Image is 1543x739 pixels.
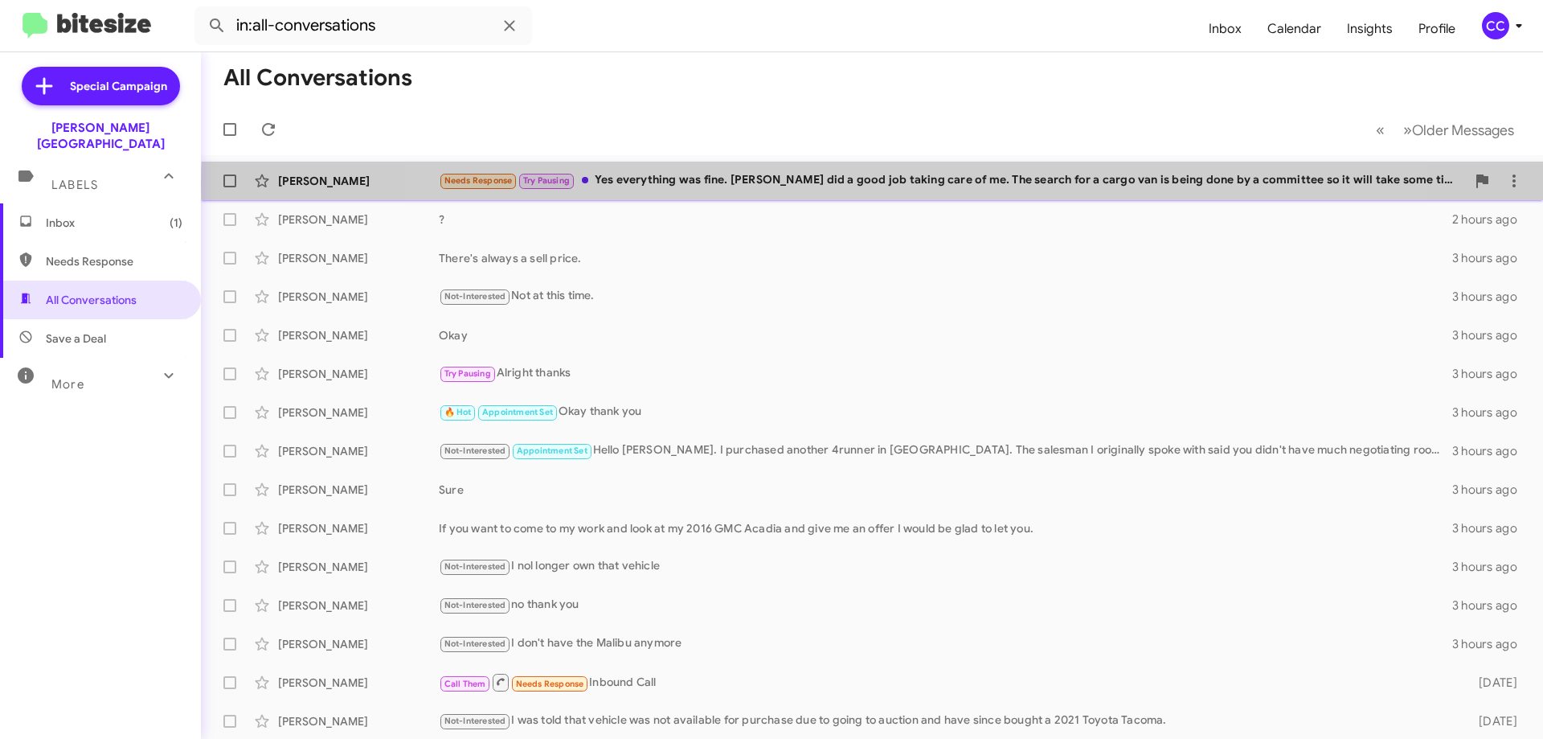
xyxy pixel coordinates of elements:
div: 3 hours ago [1452,636,1530,652]
div: no thank you [439,596,1452,614]
div: Sure [439,482,1452,498]
div: Hello [PERSON_NAME]. I purchased another 4runner in [GEOGRAPHIC_DATA]. The salesman I originally ... [439,441,1452,460]
div: [PERSON_NAME] [278,289,439,305]
div: 2 hours ago [1452,211,1530,228]
input: Search [194,6,532,45]
div: [DATE] [1453,713,1530,729]
a: Insights [1334,6,1406,52]
div: [PERSON_NAME] [278,250,439,266]
div: 3 hours ago [1452,289,1530,305]
div: 3 hours ago [1452,482,1530,498]
div: 3 hours ago [1452,404,1530,421]
span: Inbox [46,215,182,231]
span: Not-Interested [444,291,506,302]
button: Previous [1366,113,1394,146]
a: Special Campaign [22,67,180,105]
div: [PERSON_NAME] [278,211,439,228]
span: Not-Interested [444,638,506,649]
div: There's always a sell price. [439,250,1452,266]
span: » [1403,120,1412,140]
div: I don't have the Malibu anymore [439,634,1452,653]
div: I nol longer own that vehicle [439,557,1452,576]
div: [PERSON_NAME] [278,559,439,575]
div: [DATE] [1453,675,1530,691]
span: Appointment Set [482,407,553,417]
div: CC [1482,12,1509,39]
div: I was told that vehicle was not available for purchase due to going to auction and have since bou... [439,712,1453,730]
div: 3 hours ago [1452,366,1530,382]
h1: All Conversations [223,65,412,91]
div: [PERSON_NAME] [278,597,439,614]
button: Next [1394,113,1524,146]
div: 3 hours ago [1452,597,1530,614]
div: Yes everything was fine. [PERSON_NAME] did a good job taking care of me. The search for a cargo v... [439,171,1466,190]
div: [PERSON_NAME] [278,482,439,498]
div: [PERSON_NAME] [278,675,439,691]
span: « [1376,120,1385,140]
div: ? [439,211,1452,228]
span: Try Pausing [523,175,570,186]
span: Needs Response [46,253,182,269]
span: Call Them [444,679,486,689]
div: 3 hours ago [1452,327,1530,343]
span: All Conversations [46,292,137,308]
span: 🔥 Hot [444,407,472,417]
span: Save a Deal [46,330,106,347]
div: [PERSON_NAME] [278,327,439,343]
a: Profile [1406,6,1468,52]
div: [PERSON_NAME] [278,366,439,382]
div: [PERSON_NAME] [278,173,439,189]
span: Not-Interested [444,561,506,572]
span: Older Messages [1412,121,1514,139]
span: Not-Interested [444,600,506,610]
div: [PERSON_NAME] [278,404,439,421]
div: Not at this time. [439,287,1452,306]
nav: Page navigation example [1367,113,1524,146]
div: 3 hours ago [1452,250,1530,266]
div: If you want to come to my work and look at my 2016 GMC Acadia and give me an offer I would be gla... [439,520,1452,536]
div: 3 hours ago [1452,443,1530,459]
div: Okay thank you [439,403,1452,421]
span: Appointment Set [517,445,587,456]
div: Alright thanks [439,364,1452,383]
span: Special Campaign [70,78,167,94]
div: [PERSON_NAME] [278,713,439,729]
button: CC [1468,12,1525,39]
div: Inbound Call [439,672,1453,692]
div: [PERSON_NAME] [278,636,439,652]
a: Inbox [1196,6,1254,52]
span: (1) [170,215,182,231]
span: Not-Interested [444,716,506,726]
a: Calendar [1254,6,1334,52]
span: More [51,377,84,392]
span: Needs Response [516,679,584,689]
div: [PERSON_NAME] [278,443,439,459]
div: Okay [439,327,1452,343]
span: Labels [51,178,98,192]
span: Needs Response [444,175,513,186]
div: 3 hours ago [1452,559,1530,575]
div: 3 hours ago [1452,520,1530,536]
span: Not-Interested [444,445,506,456]
span: Try Pausing [444,368,491,379]
div: [PERSON_NAME] [278,520,439,536]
